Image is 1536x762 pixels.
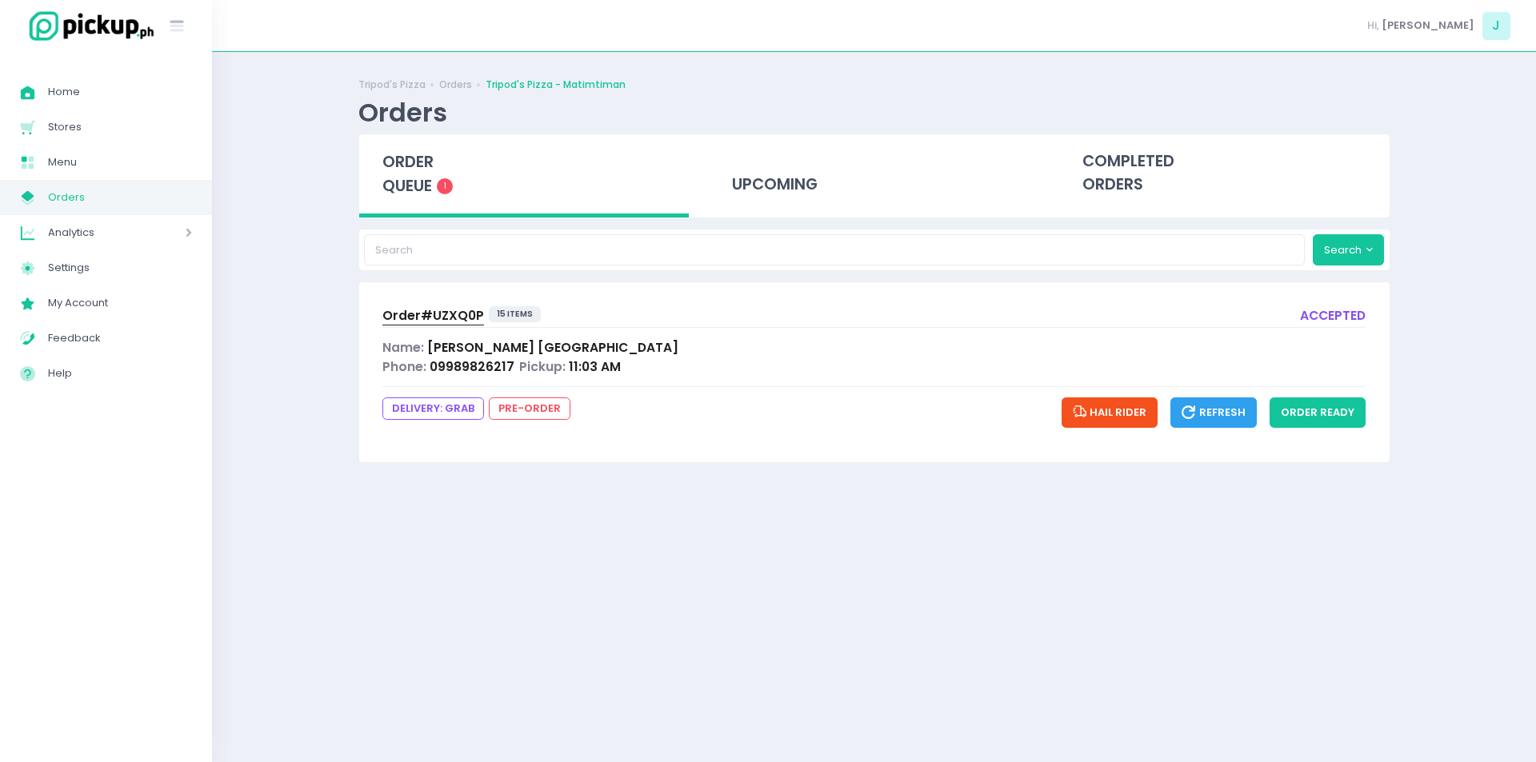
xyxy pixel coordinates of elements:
span: DELIVERY: grab [382,397,484,420]
span: J [1482,12,1510,40]
button: Search [1313,234,1385,265]
span: Refresh [1182,405,1246,420]
input: Search [364,234,1305,265]
span: Menu [48,152,192,173]
button: order ready [1270,397,1366,428]
span: Help [48,363,192,384]
a: Tripod's Pizza - Matimtiman [486,78,626,92]
span: Hi, [1367,18,1379,34]
div: Orders [358,97,447,128]
span: Settings [48,257,192,278]
span: My Account [48,293,192,313]
a: Tripod's Pizza [358,78,426,92]
span: 15 items [489,306,541,322]
span: Name: [382,339,424,356]
span: Analytics [48,222,140,243]
span: 11:03 AM [569,358,621,375]
span: [PERSON_NAME] [GEOGRAPHIC_DATA] [427,339,678,356]
span: [PERSON_NAME] [1382,18,1474,34]
span: 09989826217 [430,358,514,375]
span: order queue [382,151,434,197]
span: Stores [48,117,192,138]
span: Feedback [48,328,192,349]
span: 1 [437,178,453,194]
div: completed orders [1059,134,1390,213]
div: upcoming [709,134,1039,213]
div: accepted [1300,306,1366,328]
span: Home [48,82,192,102]
span: Order# UZXQ0P [382,307,484,324]
span: Orders [48,187,192,208]
img: logo [20,9,156,43]
span: Hail Rider [1073,405,1147,420]
span: pre-order [489,397,570,420]
a: Orders [439,78,472,92]
span: Pickup: [519,358,566,375]
span: Phone: [382,358,426,375]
